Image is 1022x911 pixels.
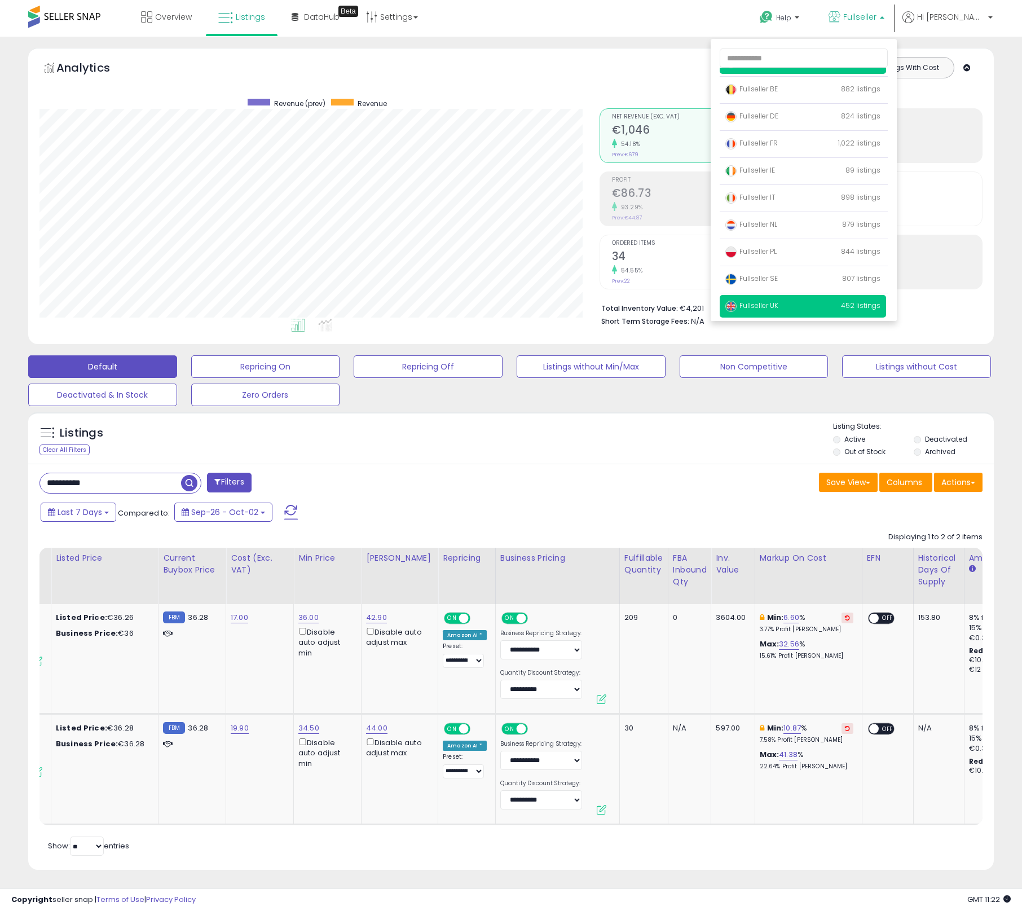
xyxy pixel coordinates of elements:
[680,355,829,378] button: Non Competitive
[725,84,778,94] span: Fullseller BE
[760,749,779,760] b: Max:
[443,552,491,564] div: Repricing
[500,740,582,748] label: Business Repricing Strategy:
[500,780,582,787] label: Quantity Discount Strategy:
[617,203,643,212] small: 93.29%
[843,11,876,23] span: Fullseller
[841,111,880,121] span: 824 listings
[445,614,459,623] span: ON
[887,477,922,488] span: Columns
[503,614,517,623] span: ON
[443,642,487,668] div: Preset:
[760,763,853,771] p: 22.64% Profit [PERSON_NAME]
[760,736,853,744] p: 7.58% Profit [PERSON_NAME]
[236,11,265,23] span: Listings
[725,247,777,256] span: Fullseller PL
[902,11,993,37] a: Hi [PERSON_NAME]
[776,13,791,23] span: Help
[146,894,196,905] a: Privacy Policy
[841,301,880,310] span: 452 listings
[725,111,778,121] span: Fullseller DE
[56,723,107,733] b: Listed Price:
[767,612,784,623] b: Min:
[612,151,638,158] small: Prev: €679
[503,724,517,734] span: ON
[760,552,857,564] div: Markup on Cost
[725,274,737,285] img: sweden.png
[39,445,90,455] div: Clear All Filters
[443,630,487,640] div: Amazon AI *
[751,2,810,37] a: Help
[725,192,776,202] span: Fullseller IT
[612,187,785,202] h2: €86.73
[673,613,703,623] div: 0
[298,736,353,769] div: Disable auto adjust min
[445,724,459,734] span: ON
[725,274,778,283] span: Fullseller SE
[716,552,750,576] div: Inv. value
[366,626,429,648] div: Disable auto adjust max
[725,219,737,231] img: netherlands.png
[354,355,503,378] button: Repricing Off
[601,303,678,313] b: Total Inventory Value:
[56,628,149,639] div: €36
[725,301,737,312] img: uk.png
[725,84,737,95] img: belgium.png
[298,626,353,658] div: Disable auto adjust min
[231,612,248,623] a: 17.00
[841,192,880,202] span: 898 listings
[612,177,785,183] span: Profit
[298,552,356,564] div: Min Price
[725,111,737,122] img: germany.png
[716,723,746,733] div: 597.00
[842,219,880,229] span: 879 listings
[624,552,663,576] div: Fulfillable Quantity
[163,611,185,623] small: FBM
[767,723,784,733] b: Min:
[96,894,144,905] a: Terms of Use
[879,724,897,734] span: OFF
[833,421,993,432] p: Listing States:
[612,124,785,139] h2: €1,046
[779,749,798,760] a: 41.38
[725,138,778,148] span: Fullseller FR
[716,613,746,623] div: 3604.00
[760,723,853,744] div: %
[612,214,642,221] small: Prev: €44.87
[58,507,102,518] span: Last 7 Days
[366,736,429,758] div: Disable auto adjust max
[624,613,659,623] div: 209
[760,750,853,771] div: %
[725,219,777,229] span: Fullseller NL
[841,247,880,256] span: 844 listings
[838,138,880,148] span: 1,022 listings
[844,434,865,444] label: Active
[207,473,251,492] button: Filters
[888,532,983,543] div: Displaying 1 to 2 of 2 items
[841,84,880,94] span: 882 listings
[918,552,959,588] div: Historical Days Of Supply
[298,612,319,623] a: 36.00
[56,552,153,564] div: Listed Price
[469,724,487,734] span: OFF
[469,614,487,623] span: OFF
[612,114,785,120] span: Net Revenue (Exc. VAT)
[819,473,878,492] button: Save View
[11,895,196,905] div: seller snap | |
[844,447,886,456] label: Out of Stock
[624,723,659,733] div: 30
[118,508,170,518] span: Compared to:
[366,723,387,734] a: 44.00
[304,11,340,23] span: DataHub
[500,630,582,637] label: Business Repricing Strategy:
[925,434,967,444] label: Deactivated
[298,723,319,734] a: 34.50
[163,552,221,576] div: Current Buybox Price
[612,278,630,284] small: Prev: 22
[867,552,909,564] div: EFN
[760,626,853,633] p: 3.77% Profit [PERSON_NAME]
[760,639,853,660] div: %
[366,612,387,623] a: 42.90
[866,60,950,75] button: Listings With Cost
[842,355,991,378] button: Listings without Cost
